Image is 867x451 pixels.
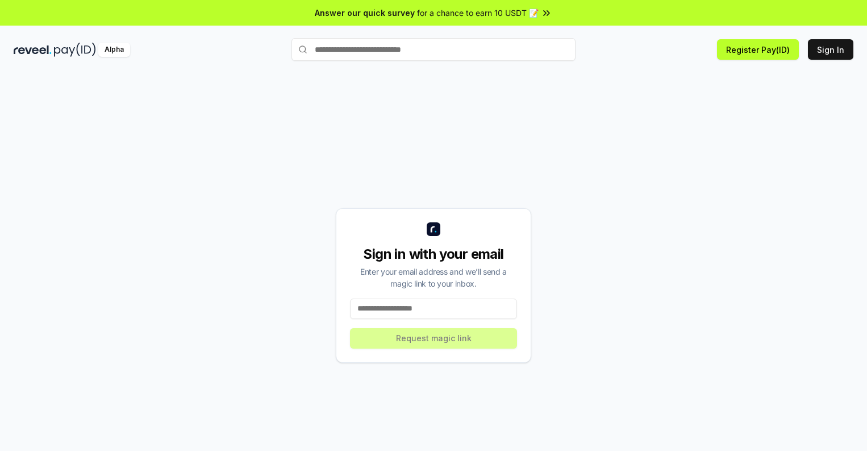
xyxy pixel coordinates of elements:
div: Enter your email address and we’ll send a magic link to your inbox. [350,266,517,289]
button: Sign In [808,39,853,60]
img: reveel_dark [14,43,52,57]
span: for a chance to earn 10 USDT 📝 [417,7,539,19]
div: Alpha [98,43,130,57]
img: logo_small [427,222,440,236]
img: pay_id [54,43,96,57]
div: Sign in with your email [350,245,517,263]
button: Register Pay(ID) [717,39,799,60]
span: Answer our quick survey [315,7,415,19]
